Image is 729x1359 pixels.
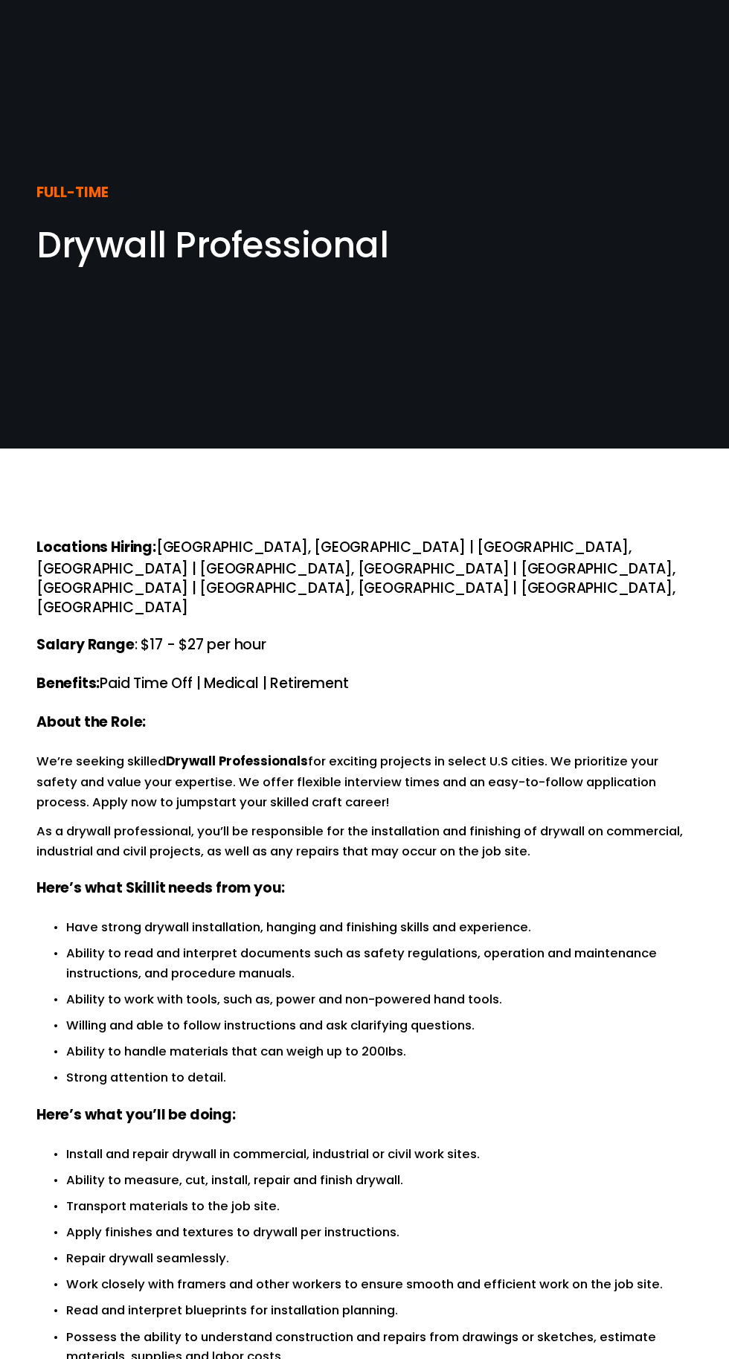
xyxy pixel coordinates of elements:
p: Repair drywall seamlessly. [66,1248,693,1268]
strong: FULL-TIME [36,181,109,206]
p: Ability to handle materials that can weigh up to 200Ibs. [66,1041,693,1061]
p: Ability to work with tools, such as, power and non-powered hand tools. [66,989,693,1009]
p: Read and interpret blueprints for installation planning. [66,1300,693,1320]
p: Ability to read and interpret documents such as safety regulations, operation and maintenance ins... [66,943,693,983]
strong: Salary Range [36,634,135,658]
p: We’re seeking skilled for exciting projects in select U.S cities. We prioritize your safety and v... [36,751,693,812]
strong: Here’s what you’ll be doing: [36,1104,236,1128]
p: Transport materials to the job site. [66,1196,693,1216]
h4: [GEOGRAPHIC_DATA], [GEOGRAPHIC_DATA] | [GEOGRAPHIC_DATA], [GEOGRAPHIC_DATA] | [GEOGRAPHIC_DATA], ... [36,538,693,617]
p: Strong attention to detail. [66,1067,693,1087]
p: Willing and able to follow instructions and ask clarifying questions. [66,1015,693,1035]
h4: : $17 - $27 per hour [36,635,693,656]
strong: Locations Hiring: [36,536,156,561]
p: As a drywall professional, you’ll be responsible for the installation and finishing of drywall on... [36,821,693,861]
strong: Drywall Professionals [166,751,308,773]
p: Have strong drywall installation, hanging and finishing skills and experience. [66,917,693,937]
p: Work closely with framers and other workers to ensure smooth and efficient work on the job site. [66,1274,693,1294]
strong: Here’s what Skillit needs from you: [36,877,284,902]
span: Drywall Professional [36,220,389,270]
p: Apply finishes and textures to drywall per instructions. [66,1222,693,1242]
p: Install and repair drywall in commercial, industrial or civil work sites. [66,1144,693,1164]
h4: Paid Time Off | Medical | Retirement [36,674,693,695]
strong: About the Role: [36,711,146,736]
p: Ability to measure, cut, install, repair and finish drywall. [66,1170,693,1190]
strong: Benefits: [36,672,100,697]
